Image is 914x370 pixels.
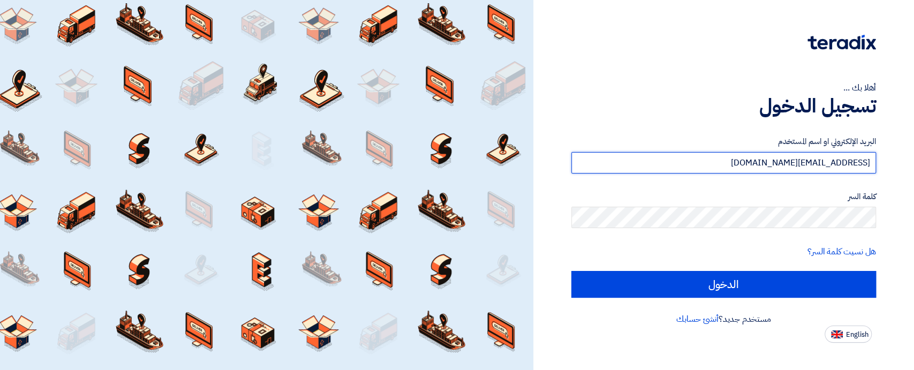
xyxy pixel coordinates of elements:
input: الدخول [571,271,876,298]
a: أنشئ حسابك [676,313,719,326]
img: en-US.png [831,330,843,338]
h1: تسجيل الدخول [571,94,876,118]
a: هل نسيت كلمة السر؟ [807,245,876,258]
label: البريد الإلكتروني او اسم المستخدم [571,135,876,148]
div: مستخدم جديد؟ [571,313,876,326]
div: أهلا بك ... [571,81,876,94]
button: English [825,326,872,343]
label: كلمة السر [571,191,876,203]
img: Teradix logo [807,35,876,50]
span: English [846,331,868,338]
input: أدخل بريد العمل الإلكتروني او اسم المستخدم الخاص بك ... [571,152,876,173]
